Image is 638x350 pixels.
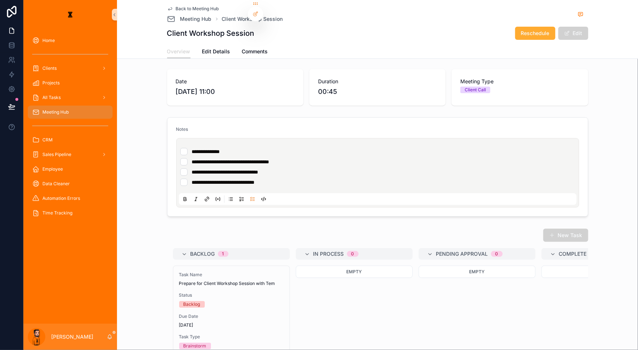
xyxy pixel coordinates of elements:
[28,133,113,147] a: CRM
[28,91,113,104] a: All Tasks
[28,192,113,205] a: Automation Errors
[184,343,207,349] div: Brainstorm
[28,62,113,75] a: Clients
[242,45,268,60] a: Comments
[179,313,284,319] span: Due Date
[179,281,284,286] span: Prepare for Client Workshop Session with Tem
[42,38,55,43] span: Home
[42,181,70,187] span: Data Cleaner
[28,76,113,90] a: Projects
[318,87,437,97] span: 00:45
[202,48,230,55] span: Edit Details
[42,166,63,172] span: Employee
[180,15,212,23] span: Meeting Hub
[167,48,190,55] span: Overview
[190,250,215,258] span: Backlog
[176,78,295,85] span: Date
[28,106,113,119] a: Meeting Hub
[495,251,498,257] div: 0
[176,87,295,97] span: [DATE] 11:00
[42,65,57,71] span: Clients
[436,250,488,258] span: Pending Approval
[176,6,219,12] span: Back to Meeting Hub
[515,27,555,40] button: Reschedule
[28,34,113,47] a: Home
[460,78,579,85] span: Meeting Type
[521,30,550,37] span: Reschedule
[179,322,284,328] span: [DATE]
[64,9,76,20] img: App logo
[179,334,284,340] span: Task Type
[469,269,485,274] span: Empty
[42,195,80,201] span: Automation Errors
[313,250,344,258] span: In Process
[28,148,113,161] a: Sales Pipeline
[558,27,588,40] button: Edit
[179,292,284,298] span: Status
[179,272,284,278] span: Task Name
[167,6,219,12] a: Back to Meeting Hub
[318,78,437,85] span: Duration
[42,95,61,100] span: All Tasks
[465,87,486,93] div: Client Call
[42,80,60,86] span: Projects
[559,250,587,258] span: Complete
[543,229,588,242] button: New Task
[242,48,268,55] span: Comments
[42,152,71,157] span: Sales Pipeline
[351,251,354,257] div: 0
[176,126,188,132] span: Notes
[184,301,200,308] div: Backlog
[222,251,224,257] div: 1
[167,15,212,23] a: Meeting Hub
[28,177,113,190] a: Data Cleaner
[42,137,53,143] span: CRM
[202,45,230,60] a: Edit Details
[51,333,93,341] p: [PERSON_NAME]
[222,15,283,23] a: Client Workshop Session
[28,163,113,176] a: Employee
[347,269,362,274] span: Empty
[167,28,254,38] h1: Client Workshop Session
[23,29,117,228] div: scrollable content
[42,109,69,115] span: Meeting Hub
[167,45,190,59] a: Overview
